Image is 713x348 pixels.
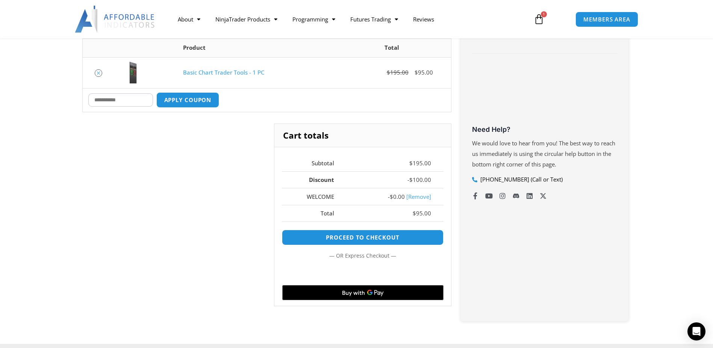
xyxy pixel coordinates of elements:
[409,159,413,167] span: $
[575,12,638,27] a: MEMBERS AREA
[282,171,347,188] th: Discount
[415,69,418,76] span: $
[75,6,156,33] img: LogoAI | Affordable Indicators – NinjaTrader
[415,69,433,76] bdi: 95.00
[274,124,451,147] h2: Cart totals
[390,193,405,200] span: 0.00
[333,39,451,57] th: Total
[406,11,442,28] a: Reviews
[413,209,416,217] span: $
[282,230,443,245] a: Proceed to checkout
[406,193,431,200] a: Remove welcome coupon
[407,176,409,183] span: -
[522,8,556,30] a: 1
[541,11,547,17] span: 1
[583,17,630,22] span: MEMBERS AREA
[282,188,347,205] th: WELCOME
[472,125,617,134] h3: Need Help?
[478,174,563,185] span: [PHONE_NUMBER] (Call or Text)
[177,39,333,57] th: Product
[687,322,705,340] div: Open Intercom Messenger
[282,155,347,171] th: Subtotal
[409,159,431,167] bdi: 195.00
[156,92,220,108] button: Apply coupon
[120,61,146,84] img: BasicTools | Affordable Indicators – NinjaTrader
[390,193,393,200] span: $
[280,265,445,283] iframe: Secure express checkout frame
[387,69,390,76] span: $
[343,11,406,28] a: Futures Trading
[413,209,431,217] bdi: 95.00
[472,67,617,123] iframe: Customer reviews powered by Trustpilot
[472,139,615,168] span: We would love to hear from you! The best way to reach us immediately is using the circular help b...
[409,176,431,183] bdi: 100.00
[170,11,525,28] nav: Menu
[170,11,208,28] a: About
[282,285,444,300] button: Buy with GPay
[282,205,347,222] th: Total
[285,11,343,28] a: Programming
[347,188,444,205] td: -
[282,251,443,261] p: — or —
[183,69,264,76] a: Basic Chart Trader Tools - 1 PC
[95,69,102,77] a: Remove Basic Chart Trader Tools - 1 PC from cart
[409,176,413,183] span: $
[208,11,285,28] a: NinjaTrader Products
[387,69,409,76] bdi: 195.00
